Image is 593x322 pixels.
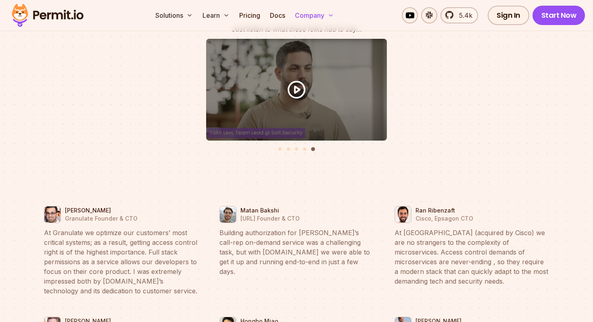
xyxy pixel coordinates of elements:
[38,39,555,155] div: Testimonials
[395,228,549,286] blockquote: At [GEOGRAPHIC_DATA] (acquired by Cisco) we are no strangers to the complexity of microservices. ...
[38,39,555,141] button: Yakir Levi, Team Lead at Salt.Security recommendation
[44,228,198,296] blockquote: At Granulate we optimize our customers’ most critical systems; as a result, getting access contro...
[441,7,478,23] a: 5.4k
[199,7,233,23] button: Learn
[8,2,87,29] img: Permit logo
[416,206,473,215] p: Ran Ribenzaft
[65,215,138,223] p: Granulate Founder & CTO
[311,147,315,151] button: Go to slide 5
[240,215,300,223] p: [URL] Founder & CTO
[488,6,529,25] a: Sign In
[219,228,374,276] blockquote: Building authorization for [PERSON_NAME]’s call-rep on-demand service was a challenging task, but...
[454,11,472,20] span: 5.4k
[395,204,411,225] img: Ran Ribenzaft | Cisco, Epsagon CTO
[220,204,236,225] img: Matan Bakshi | Buzzer.ai Founder & CTO
[267,7,288,23] a: Docs
[295,147,298,151] button: Go to slide 3
[38,140,555,152] ul: Select a slide to show
[236,7,263,23] a: Pricing
[278,147,282,151] button: Go to slide 1
[303,147,306,151] button: Go to slide 4
[65,206,138,215] p: [PERSON_NAME]
[38,39,555,143] li: 5 of 5
[416,215,473,223] p: Cisco, Epsagon CTO
[287,147,290,151] button: Go to slide 2
[44,204,61,225] img: Tal Saiag | Granulate Founder & CTO
[240,206,300,215] p: Matan Bakshi
[152,7,196,23] button: Solutions
[292,7,337,23] button: Company
[532,6,585,25] a: Start Now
